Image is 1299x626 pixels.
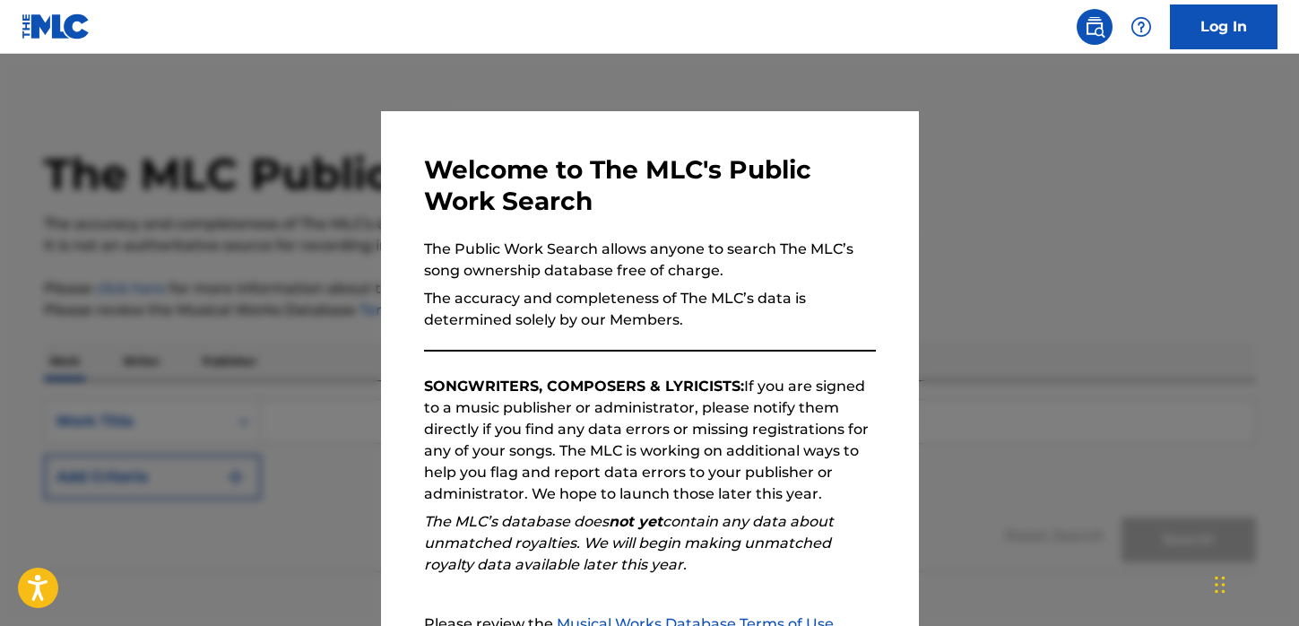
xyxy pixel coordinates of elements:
[609,513,662,530] strong: not yet
[22,13,91,39] img: MLC Logo
[1077,9,1113,45] a: Public Search
[424,513,834,573] em: The MLC’s database does contain any data about unmatched royalties. We will begin making unmatche...
[1215,558,1225,612] div: Drag
[1123,9,1159,45] div: Help
[1084,16,1105,38] img: search
[1130,16,1152,38] img: help
[424,378,744,395] strong: SONGWRITERS, COMPOSERS & LYRICISTS:
[424,154,876,217] h3: Welcome to The MLC's Public Work Search
[1209,540,1299,626] iframe: Chat Widget
[424,288,876,331] p: The accuracy and completeness of The MLC’s data is determined solely by our Members.
[424,239,876,282] p: The Public Work Search allows anyone to search The MLC’s song ownership database free of charge.
[1170,4,1277,49] a: Log In
[424,376,876,505] p: If you are signed to a music publisher or administrator, please notify them directly if you find ...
